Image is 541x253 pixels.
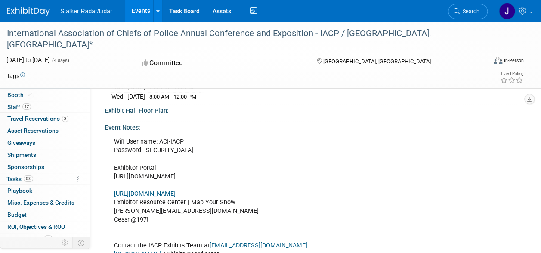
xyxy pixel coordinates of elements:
[323,58,431,65] span: [GEOGRAPHIC_DATA], [GEOGRAPHIC_DATA]
[28,92,32,97] i: Booth reservation complete
[500,72,523,76] div: Event Rating
[7,139,35,146] span: Giveaways
[0,173,90,185] a: Tasks0%
[7,223,65,230] span: ROI, Objectives & ROO
[7,103,31,110] span: Staff
[448,56,524,69] div: Event Format
[6,175,33,182] span: Tasks
[0,125,90,137] a: Asset Reservations
[149,94,196,100] span: 8:00 AM - 12:00 PM
[22,103,31,110] span: 12
[7,91,34,98] span: Booth
[0,209,90,221] a: Budget
[0,89,90,101] a: Booth
[73,237,90,248] td: Toggle Event Tabs
[0,137,90,149] a: Giveaways
[504,57,524,64] div: In-Person
[0,233,90,245] a: Attachments16
[62,116,68,122] span: 3
[24,175,33,182] span: 0%
[0,197,90,209] a: Misc. Expenses & Credits
[24,56,32,63] span: to
[0,101,90,113] a: Staff12
[105,121,524,132] div: Event Notes:
[0,161,90,173] a: Sponsorships
[51,58,69,63] span: (4 days)
[105,104,524,115] div: Exhibit Hall Floor Plan:
[210,242,307,249] a: [EMAIL_ADDRESS][DOMAIN_NAME]
[58,237,73,248] td: Personalize Event Tab Strip
[7,235,53,242] span: Attachments
[494,57,502,64] img: Format-Inperson.png
[7,163,44,170] span: Sponsorships
[7,199,74,206] span: Misc. Expenses & Credits
[60,8,112,15] span: Stalker Radar/Lidar
[460,8,479,15] span: Search
[7,115,68,122] span: Travel Reservations
[7,211,27,218] span: Budget
[7,7,50,16] img: ExhibitDay
[0,113,90,125] a: Travel Reservations3
[44,235,53,242] span: 16
[6,56,50,63] span: [DATE] [DATE]
[7,127,59,134] span: Asset Reservations
[139,56,303,71] div: Committed
[6,72,25,80] td: Tags
[0,149,90,161] a: Shipments
[0,221,90,233] a: ROI, Objectives & ROO
[7,187,32,194] span: Playbook
[499,3,515,19] img: Joe Bartels
[0,185,90,197] a: Playbook
[111,92,127,101] td: Wed.
[127,92,145,101] td: [DATE]
[448,4,488,19] a: Search
[4,26,479,52] div: International Association of Chiefs of Police Annual Conference and Exposition - IACP / [GEOGRAPH...
[114,190,176,197] a: [URL][DOMAIN_NAME]
[7,151,36,158] span: Shipments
